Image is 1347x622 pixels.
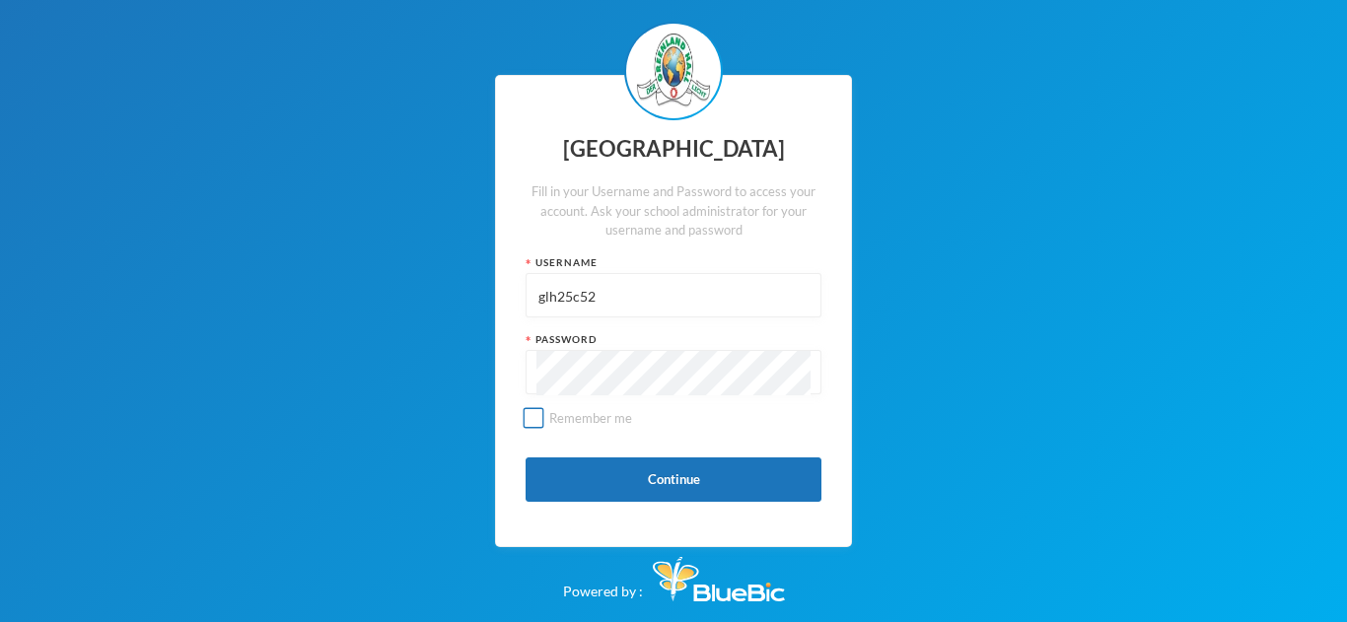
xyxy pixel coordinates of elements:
button: Continue [526,457,821,502]
div: [GEOGRAPHIC_DATA] [526,130,821,169]
div: Password [526,332,821,347]
div: Powered by : [563,547,785,601]
div: Username [526,255,821,270]
div: Fill in your Username and Password to access your account. Ask your school administrator for your... [526,182,821,241]
img: Bluebic [653,557,785,601]
span: Remember me [541,410,640,426]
